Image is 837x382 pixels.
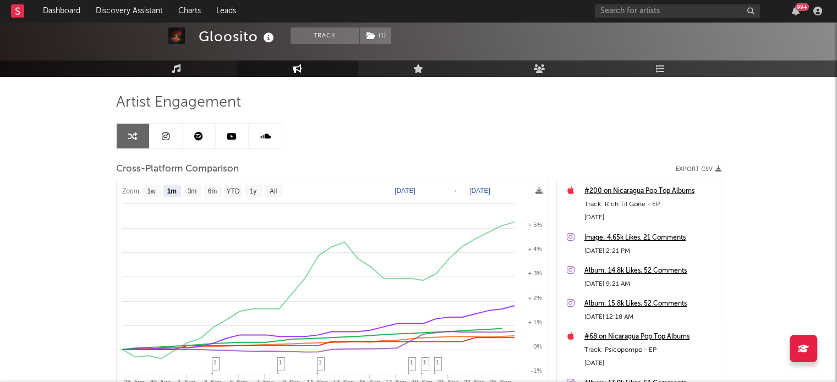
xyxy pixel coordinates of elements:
text: 6m [207,187,217,195]
text: 1m [167,187,176,195]
text: [DATE] [469,187,490,195]
span: 1 [279,359,282,366]
text: YTD [226,187,239,195]
button: Export CSV [676,166,721,173]
a: #68 on Nicaragua Pop Top Albums [584,330,715,344]
button: (1) [360,27,391,44]
text: 3m [187,187,196,195]
text: → [451,187,458,195]
span: ( 1 ) [359,27,392,44]
div: Track: Rich Til Gone - EP [584,198,715,211]
button: 99+ [792,7,800,15]
div: 99 + [795,3,809,11]
text: + 5% [528,222,542,228]
text: All [269,187,276,195]
div: [DATE] [584,357,715,370]
text: + 4% [528,246,542,252]
text: Zoom [122,187,139,195]
text: 0% [533,343,542,350]
text: + 2% [528,295,542,301]
text: -1% [531,367,542,374]
span: 1 [423,359,426,366]
a: #200 on Nicaragua Pop Top Albums [584,185,715,198]
span: Artist Engagement [116,96,241,109]
text: 1y [249,187,256,195]
div: [DATE] 2:21 PM [584,245,715,258]
span: 1 [214,359,217,366]
div: [DATE] 12:18 AM [584,311,715,324]
span: 1 [319,359,322,366]
text: + 1% [528,319,542,325]
button: Track [291,27,359,44]
text: 1w [147,187,156,195]
div: [DATE] 9:21 AM [584,278,715,291]
text: + 3% [528,270,542,276]
input: Search for artists [595,4,760,18]
text: [DATE] [395,187,415,195]
span: 1 [436,359,439,366]
a: Album: 14.8k Likes, 52 Comments [584,264,715,278]
div: Gloosito [199,27,277,46]
span: 1 [410,359,413,366]
div: Track: Psicopompo - EP [584,344,715,357]
div: [DATE] [584,211,715,224]
span: Cross-Platform Comparison [116,163,239,176]
a: Album: 15.8k Likes, 52 Comments [584,297,715,311]
a: Image: 4.65k Likes, 21 Comments [584,231,715,245]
